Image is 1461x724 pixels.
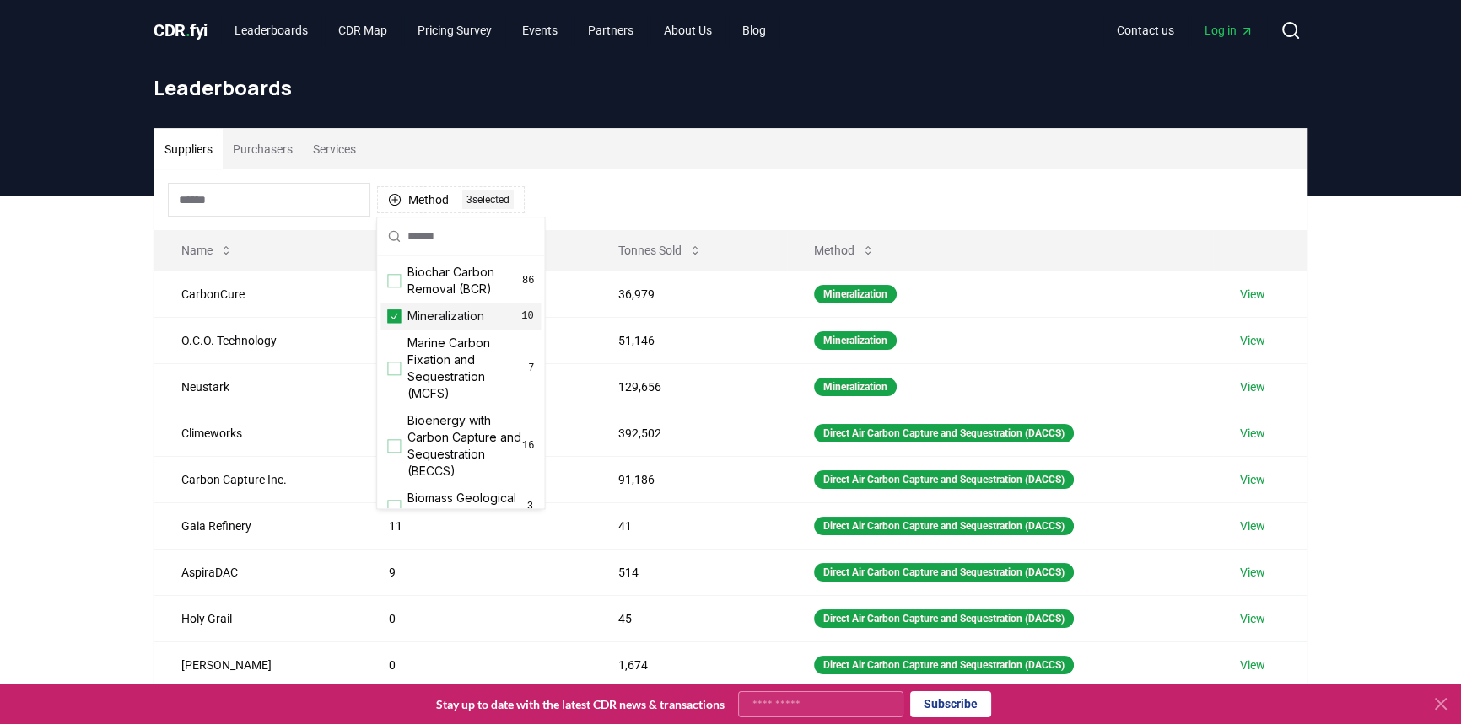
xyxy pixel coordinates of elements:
[814,285,897,303] div: Mineralization
[154,19,208,42] a: CDR.fyi
[591,317,786,363] td: 51,146
[154,363,362,410] td: Neustark
[1103,15,1188,46] a: Contact us
[814,517,1074,535] div: Direct Air Carbon Capture and Sequestration (DACCS)
[362,271,592,317] td: 23,191
[605,233,715,267] button: Tonnes Sold
[362,456,592,502] td: 237
[1240,332,1265,349] a: View
[154,456,362,502] td: Carbon Capture Inc.
[814,656,1074,674] div: Direct Air Carbon Capture and Sequestration (DACCS)
[801,233,888,267] button: Method
[591,363,786,410] td: 129,656
[362,410,592,456] td: 973
[1240,518,1265,534] a: View
[526,500,534,513] span: 3
[154,129,223,169] button: Suppliers
[1103,15,1267,46] nav: Main
[814,378,897,396] div: Mineralization
[221,15,321,46] a: Leaderboards
[591,641,786,688] td: 1,674
[404,15,505,46] a: Pricing Survey
[520,309,534,323] span: 10
[591,595,786,641] td: 45
[407,335,528,402] span: Marine Carbon Fixation and Sequestration (MCFS)
[154,317,362,363] td: O.C.O. Technology
[186,20,191,40] span: .
[154,74,1307,101] h1: Leaderboards
[407,490,526,523] span: Biomass Geological Sequestration
[375,233,510,267] button: Tonnes Delivered
[154,549,362,595] td: AspiraDAC
[522,274,534,287] span: 86
[1240,378,1265,395] a: View
[1240,610,1265,627] a: View
[362,595,592,641] td: 0
[303,129,366,169] button: Services
[1240,564,1265,581] a: View
[591,271,786,317] td: 36,979
[814,470,1074,489] div: Direct Air Carbon Capture and Sequestration (DACCS)
[223,129,303,169] button: Purchasers
[1240,657,1265,673] a: View
[1240,286,1265,303] a: View
[362,317,592,363] td: 15,718
[591,502,786,549] td: 41
[1240,425,1265,442] a: View
[362,641,592,688] td: 0
[362,549,592,595] td: 9
[509,15,571,46] a: Events
[1205,22,1253,39] span: Log in
[154,502,362,549] td: Gaia Refinery
[591,410,786,456] td: 392,502
[814,424,1074,442] div: Direct Air Carbon Capture and Sequestration (DACCS)
[407,412,522,480] span: Bioenergy with Carbon Capture and Sequestration (BECCS)
[377,186,525,213] button: Method3selected
[407,308,484,324] span: Mineralization
[362,502,592,549] td: 11
[154,641,362,688] td: [PERSON_NAME]
[325,15,401,46] a: CDR Map
[407,264,522,298] span: Biochar Carbon Removal (BCR)
[522,439,534,453] span: 16
[729,15,779,46] a: Blog
[1191,15,1267,46] a: Log in
[462,190,514,209] div: 3 selected
[154,20,208,40] span: CDR fyi
[591,456,786,502] td: 91,186
[528,362,534,375] span: 7
[1240,471,1265,488] a: View
[154,410,362,456] td: Climeworks
[814,609,1074,628] div: Direct Air Carbon Capture and Sequestration (DACCS)
[221,15,779,46] nav: Main
[168,233,246,267] button: Name
[591,549,786,595] td: 514
[814,563,1074,582] div: Direct Air Carbon Capture and Sequestration (DACCS)
[154,595,362,641] td: Holy Grail
[814,331,897,350] div: Mineralization
[154,271,362,317] td: CarbonCure
[574,15,647,46] a: Partners
[650,15,725,46] a: About Us
[362,363,592,410] td: 4,032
